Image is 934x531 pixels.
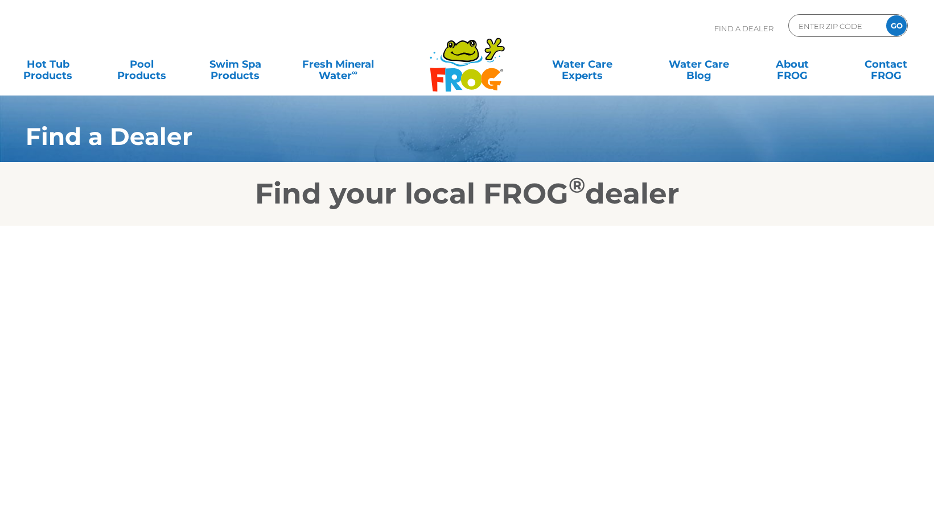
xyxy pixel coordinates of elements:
a: Swim SpaProducts [199,53,271,76]
a: Water CareBlog [663,53,735,76]
img: Frog Products Logo [423,23,511,92]
a: PoolProducts [105,53,178,76]
input: GO [886,15,907,36]
h1: Find a Dealer [26,123,834,150]
p: Find A Dealer [714,14,773,43]
a: Fresh MineralWater∞ [293,53,384,76]
sup: ∞ [352,68,357,77]
a: Water CareExperts [523,53,641,76]
a: ContactFROG [850,53,923,76]
a: Hot TubProducts [11,53,84,76]
a: AboutFROG [756,53,829,76]
h2: Find your local FROG dealer [9,177,925,211]
sup: ® [569,172,585,198]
